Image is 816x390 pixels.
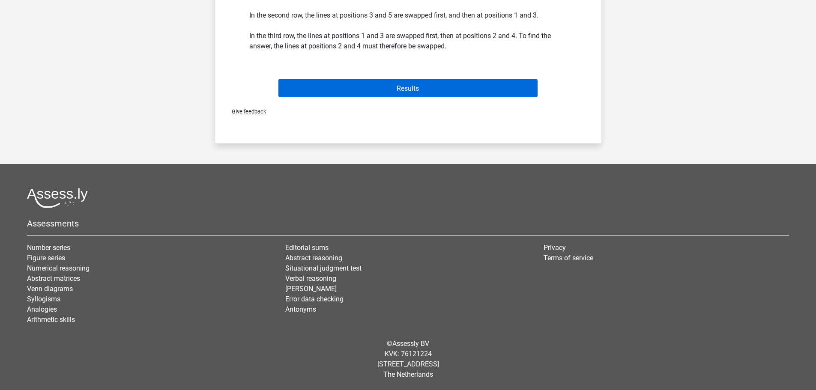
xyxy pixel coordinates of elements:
a: Assessly BV [392,339,429,348]
font: In the second row, the lines at positions 3 and 5 are swapped first, and then at positions 1 and 3. [249,11,538,19]
a: Analogies [27,305,57,313]
a: Abstract matrices [27,274,80,283]
font: The Netherlands [383,370,433,378]
a: Editorial sums [285,244,329,252]
a: Venn diagrams [27,285,73,293]
font: © [387,339,392,348]
a: Number series [27,244,70,252]
font: Give feedback [232,108,266,115]
font: Assessments [27,218,79,229]
img: Assessly logo [27,188,88,208]
font: [STREET_ADDRESS] [377,360,439,368]
a: Situational judgment test [285,264,362,272]
a: Syllogisms [27,295,60,303]
a: Antonyms [285,305,316,313]
a: Privacy [544,244,566,252]
a: Error data checking [285,295,344,303]
font: Results [397,84,419,92]
button: Results [278,79,538,97]
a: Verbal reasoning [285,274,336,283]
a: [PERSON_NAME] [285,285,337,293]
a: Abstract reasoning [285,254,342,262]
font: In the third row, the lines at positions 1 and 3 are swapped first, then at positions 2 and 4. To... [249,32,551,50]
a: Arithmetic skills [27,316,75,324]
a: Figure series [27,254,65,262]
font: KVK: 76121224 [385,350,432,358]
a: Terms of service [544,254,593,262]
a: Numerical reasoning [27,264,90,272]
